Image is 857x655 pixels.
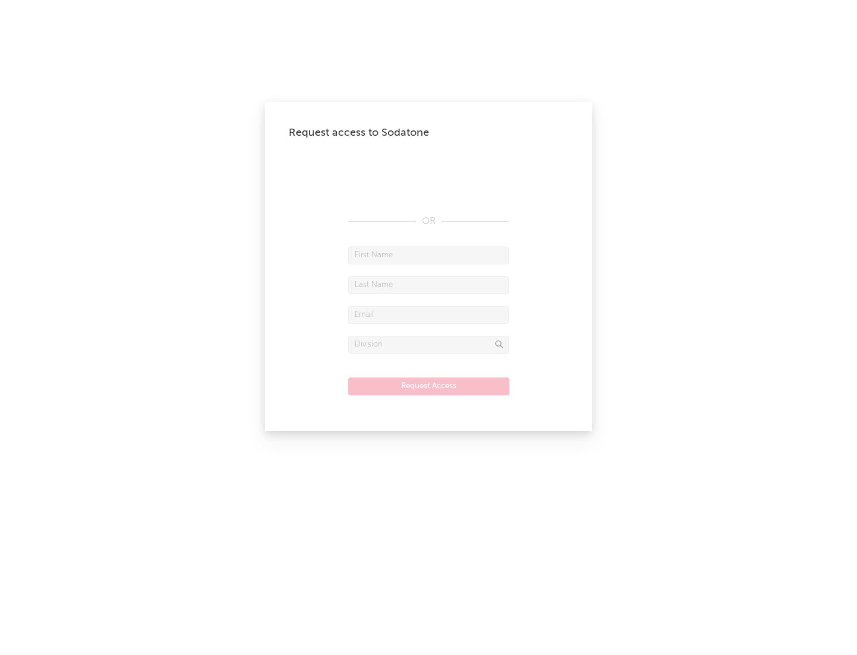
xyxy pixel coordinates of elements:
button: Request Access [348,378,509,395]
input: Last Name [348,276,509,294]
input: First Name [348,247,509,264]
div: Request access to Sodatone [289,126,568,140]
input: Division [348,336,509,354]
div: OR [348,214,509,229]
input: Email [348,306,509,324]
